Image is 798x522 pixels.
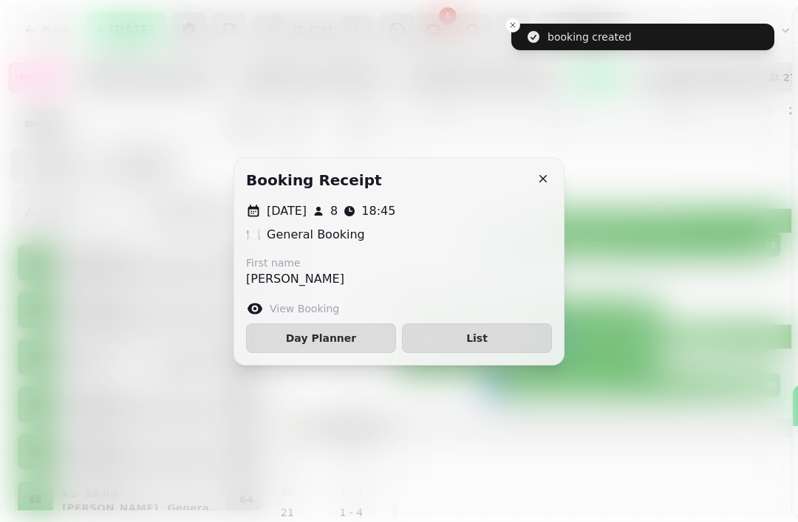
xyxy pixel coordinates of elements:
p: General Booking [267,226,365,244]
p: 8 [330,202,338,220]
h2: Booking receipt [246,170,382,190]
label: View Booking [270,301,339,316]
p: [PERSON_NAME] [246,270,344,288]
p: 18:45 [361,202,395,220]
label: First name [246,255,344,270]
p: 🍽️ [246,226,261,244]
span: List [415,333,539,343]
button: List [402,323,552,353]
span: Day Planner [259,333,383,343]
button: Day Planner [246,323,396,353]
p: [DATE] [267,202,307,220]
